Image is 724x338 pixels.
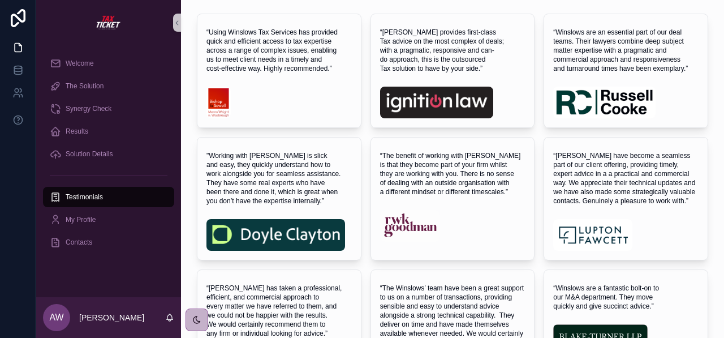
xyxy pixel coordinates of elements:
span: “Winslows are an essential part of our deal teams. Their lawyers combine deep subject matter expe... [553,28,699,73]
span: “Winslows are a fantastic bolt-on to our M&A department. They move quickly and give succinct advi... [553,284,699,311]
img: App logo [95,14,122,32]
a: My Profile [43,209,174,230]
span: “[PERSON_NAME] has taken a professional, efficient, and commercial approach to every matter we ha... [206,284,352,338]
span: Results [66,127,88,136]
span: AW [49,311,63,324]
span: “[PERSON_NAME] provides first-class Tax advice on the most complex of deals; with a pragmatic, re... [380,28,525,73]
a: Welcome [43,53,174,74]
span: Testimonials [66,192,103,202]
span: “[PERSON_NAME] have become a seamless part of our client offering, providing timely, expert advic... [553,151,699,206]
a: Contacts [43,232,174,253]
span: “Using Winslows Tax Services has provided quick and efficient access to tax expertise across a ra... [206,28,352,73]
span: Synergy Check [66,104,111,113]
span: Welcome [66,59,94,68]
a: Results [43,121,174,142]
img: Doyle-Clayton.png [206,219,345,251]
a: The Solution [43,76,174,96]
p: [PERSON_NAME] [79,312,144,323]
a: Synergy Check [43,99,174,119]
img: Bishop-Sewell.png [206,87,231,118]
img: Russell-Cooke.png [553,87,655,118]
img: RWK-Goodman.png [380,210,440,242]
a: Testimonials [43,187,174,207]
span: Contacts [66,238,92,247]
img: Ignition-Law.png [380,87,493,118]
img: Lupton-Fawcett.png [553,219,632,251]
span: “The benefit of working with [PERSON_NAME] is that they become part of your firm whilst they are ... [380,151,525,196]
span: The Solution [66,82,104,91]
a: Solution Details [43,144,174,164]
span: My Profile [66,215,96,224]
span: "Working with [PERSON_NAME] is slick and easy, they quickly understand how to work alongside you ... [206,151,352,206]
span: Solution Details [66,149,113,159]
div: scrollable content [36,45,181,267]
